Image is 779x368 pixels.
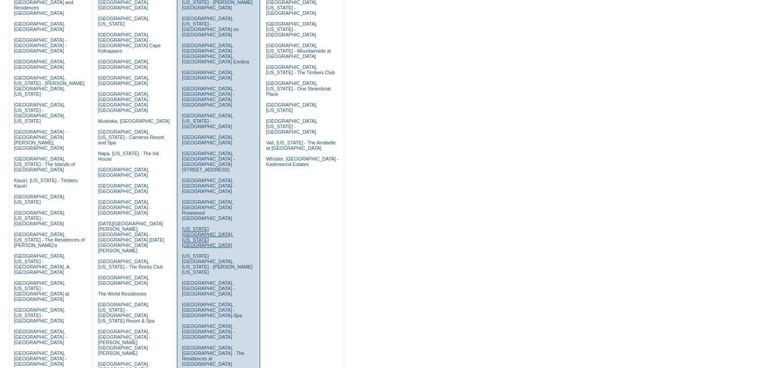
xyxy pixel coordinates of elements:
[98,291,147,296] a: The World Residences
[182,345,244,367] a: [GEOGRAPHIC_DATA], [GEOGRAPHIC_DATA] - The Residences at [GEOGRAPHIC_DATA]
[98,16,149,27] a: [GEOGRAPHIC_DATA], [US_STATE]
[182,43,249,64] a: [GEOGRAPHIC_DATA], [GEOGRAPHIC_DATA] - [GEOGRAPHIC_DATA], [GEOGRAPHIC_DATA] Exotica
[182,323,234,340] a: [GEOGRAPHIC_DATA], [GEOGRAPHIC_DATA] - [GEOGRAPHIC_DATA]
[182,302,242,318] a: [GEOGRAPHIC_DATA], [GEOGRAPHIC_DATA] - [GEOGRAPHIC_DATA]-Spa
[14,280,69,302] a: [GEOGRAPHIC_DATA], [US_STATE] - [GEOGRAPHIC_DATA] at [GEOGRAPHIC_DATA]
[14,350,67,367] a: [GEOGRAPHIC_DATA], [GEOGRAPHIC_DATA] - [GEOGRAPHIC_DATA]
[14,194,65,205] a: [GEOGRAPHIC_DATA], [US_STATE]
[14,37,67,54] a: [GEOGRAPHIC_DATA] - [GEOGRAPHIC_DATA] - [GEOGRAPHIC_DATA]
[14,102,65,124] a: [GEOGRAPHIC_DATA], [US_STATE] - [GEOGRAPHIC_DATA], [US_STATE]
[14,232,85,248] a: [GEOGRAPHIC_DATA], [US_STATE] - The Residences of [PERSON_NAME]'a
[14,329,67,345] a: [GEOGRAPHIC_DATA], [GEOGRAPHIC_DATA] - [GEOGRAPHIC_DATA]
[14,59,65,70] a: [GEOGRAPHIC_DATA], [GEOGRAPHIC_DATA]
[266,43,331,59] a: [GEOGRAPHIC_DATA], [US_STATE] - Mountainside at [GEOGRAPHIC_DATA]
[98,59,149,70] a: [GEOGRAPHIC_DATA], [GEOGRAPHIC_DATA]
[14,178,78,188] a: Kaua'i, [US_STATE] - Timbers Kaua'i
[266,64,335,75] a: [GEOGRAPHIC_DATA], [US_STATE] - The Timbers Club
[14,21,65,32] a: [GEOGRAPHIC_DATA], [GEOGRAPHIC_DATA]
[14,129,67,151] a: [GEOGRAPHIC_DATA] - [GEOGRAPHIC_DATA][PERSON_NAME], [GEOGRAPHIC_DATA]
[98,259,163,269] a: [GEOGRAPHIC_DATA], [US_STATE] - The Rocks Club
[182,135,233,145] a: [GEOGRAPHIC_DATA], [GEOGRAPHIC_DATA]
[182,280,234,296] a: [GEOGRAPHIC_DATA], [GEOGRAPHIC_DATA] - [GEOGRAPHIC_DATA]
[182,253,252,275] a: [US_STATE][GEOGRAPHIC_DATA], [US_STATE] - [PERSON_NAME] [US_STATE]
[14,253,69,275] a: [GEOGRAPHIC_DATA], [US_STATE] - [GEOGRAPHIC_DATA], A [GEOGRAPHIC_DATA]
[266,156,338,167] a: Whistler, [GEOGRAPHIC_DATA] - Kadenwood Estates
[14,156,75,172] a: [GEOGRAPHIC_DATA], [US_STATE] - The Islands of [GEOGRAPHIC_DATA]
[98,221,164,253] a: [DATE][GEOGRAPHIC_DATA][PERSON_NAME], [GEOGRAPHIC_DATA] - [GEOGRAPHIC_DATA] [DATE][GEOGRAPHIC_DAT...
[98,91,151,113] a: [GEOGRAPHIC_DATA], [GEOGRAPHIC_DATA] - [GEOGRAPHIC_DATA] [GEOGRAPHIC_DATA]
[98,329,151,356] a: [GEOGRAPHIC_DATA], [GEOGRAPHIC_DATA] - [PERSON_NAME][GEOGRAPHIC_DATA][PERSON_NAME]
[182,70,233,81] a: [GEOGRAPHIC_DATA], [GEOGRAPHIC_DATA]
[182,16,239,37] a: [GEOGRAPHIC_DATA], [US_STATE] - [GEOGRAPHIC_DATA] on [GEOGRAPHIC_DATA]
[98,75,149,86] a: [GEOGRAPHIC_DATA], [GEOGRAPHIC_DATA]
[98,183,149,194] a: [GEOGRAPHIC_DATA], [GEOGRAPHIC_DATA]
[98,302,155,323] a: [GEOGRAPHIC_DATA], [US_STATE] - [GEOGRAPHIC_DATA] [US_STATE] Resort & Spa
[182,86,234,108] a: [GEOGRAPHIC_DATA], [GEOGRAPHIC_DATA] - [GEOGRAPHIC_DATA] [GEOGRAPHIC_DATA]
[98,275,149,286] a: [GEOGRAPHIC_DATA], [GEOGRAPHIC_DATA]
[14,307,65,323] a: [GEOGRAPHIC_DATA], [US_STATE] - [GEOGRAPHIC_DATA]
[182,226,233,248] a: [US_STATE][GEOGRAPHIC_DATA], [US_STATE][GEOGRAPHIC_DATA]
[266,81,331,97] a: [GEOGRAPHIC_DATA], [US_STATE] - One Steamboat Place
[14,75,85,97] a: [GEOGRAPHIC_DATA], [US_STATE] - [PERSON_NAME][GEOGRAPHIC_DATA], [US_STATE]
[98,167,149,178] a: [GEOGRAPHIC_DATA], [GEOGRAPHIC_DATA]
[14,210,65,226] a: [GEOGRAPHIC_DATA], [US_STATE] - [GEOGRAPHIC_DATA]
[266,118,317,135] a: [GEOGRAPHIC_DATA], [US_STATE] - [GEOGRAPHIC_DATA]
[98,118,170,124] a: Muskoka, [GEOGRAPHIC_DATA]
[98,151,159,162] a: Napa, [US_STATE] - The Ink House
[266,102,317,113] a: [GEOGRAPHIC_DATA], [US_STATE]
[182,113,233,129] a: [GEOGRAPHIC_DATA], [US_STATE] - [GEOGRAPHIC_DATA]
[98,129,164,145] a: [GEOGRAPHIC_DATA], [US_STATE] - Carneros Resort and Spa
[266,140,336,151] a: Vail, [US_STATE] - The Arrabelle at [GEOGRAPHIC_DATA]
[266,21,317,37] a: [GEOGRAPHIC_DATA], [US_STATE] - [GEOGRAPHIC_DATA]
[98,199,151,215] a: [GEOGRAPHIC_DATA], [GEOGRAPHIC_DATA] - [GEOGRAPHIC_DATA]
[182,178,234,194] a: [GEOGRAPHIC_DATA], [GEOGRAPHIC_DATA] - [GEOGRAPHIC_DATA]
[98,32,161,54] a: [GEOGRAPHIC_DATA], [GEOGRAPHIC_DATA] - [GEOGRAPHIC_DATA] Cape Kidnappers
[182,151,234,172] a: [GEOGRAPHIC_DATA], [GEOGRAPHIC_DATA] - [GEOGRAPHIC_DATA][STREET_ADDRESS]
[182,199,234,221] a: [GEOGRAPHIC_DATA], [GEOGRAPHIC_DATA] - Rosewood [GEOGRAPHIC_DATA]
